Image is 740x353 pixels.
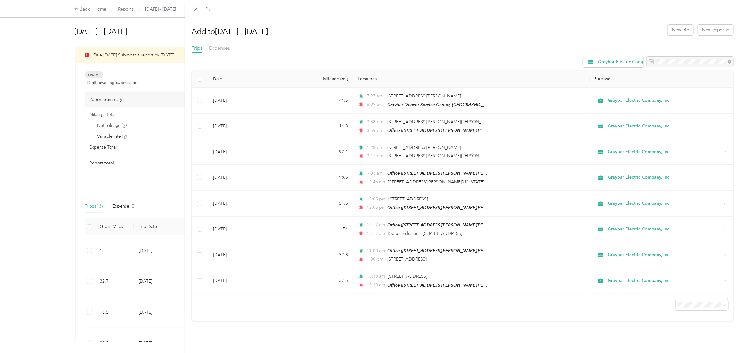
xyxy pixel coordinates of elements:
[285,217,353,242] td: 54
[387,145,461,150] span: [STREET_ADDRESS][PERSON_NAME]
[608,200,721,207] span: Graybar Electric Company, Inc
[387,153,495,159] span: [STREET_ADDRESS][PERSON_NAME][PERSON_NAME]
[367,204,384,211] span: 12:05 pm
[367,221,384,228] span: 10:17 am
[208,88,285,114] td: [DATE]
[285,139,353,165] td: 92.1
[387,171,513,176] span: Office ([STREET_ADDRESS][PERSON_NAME][PERSON_NAME])
[387,283,513,288] span: Office ([STREET_ADDRESS][PERSON_NAME][PERSON_NAME])
[367,101,384,108] span: 8:09 am
[598,60,660,64] span: Graybar Electric Company, Inc
[388,231,462,236] span: Kratos Industries, [STREET_ADDRESS]
[387,93,461,99] span: [STREET_ADDRESS][PERSON_NAME]
[608,149,721,155] span: Graybar Electric Company, Inc
[367,230,385,237] span: 10:17 am
[285,88,353,114] td: 41.5
[387,128,513,133] span: Office ([STREET_ADDRESS][PERSON_NAME][PERSON_NAME])
[367,118,384,125] span: 3:38 pm
[608,226,721,233] span: Graybar Electric Company, Inc
[285,242,353,268] td: 37.3
[705,318,740,353] iframe: Everlance-gr Chat Button Frame
[387,205,513,210] span: Office ([STREET_ADDRESS][PERSON_NAME][PERSON_NAME])
[285,71,353,88] th: Mileage (mi)
[698,25,733,35] button: New expense
[208,139,285,165] td: [DATE]
[608,97,721,104] span: Graybar Electric Company, Inc
[208,165,285,190] td: [DATE]
[285,114,353,139] td: 14.8
[388,274,427,279] span: [STREET_ADDRESS]
[208,268,285,294] td: [DATE]
[387,119,495,124] span: [STREET_ADDRESS][PERSON_NAME][PERSON_NAME]
[387,257,427,262] span: [STREET_ADDRESS]
[388,179,484,185] span: [STREET_ADDRESS][PERSON_NAME][US_STATE]
[367,127,384,134] span: 3:55 pm
[285,191,353,217] td: 54.5
[608,277,721,284] span: Graybar Electric Company, Inc
[367,282,384,288] span: 10:30 am
[367,196,386,203] span: 12:05 pm
[208,191,285,217] td: [DATE]
[353,71,590,88] th: Locations
[367,248,384,254] span: 11:00 am
[192,45,202,51] span: Trips
[608,123,721,130] span: Graybar Electric Company, Inc
[367,170,384,177] span: 9:03 am
[367,179,385,185] span: 10:46 am
[192,24,268,39] h1: Add to [DATE] - [DATE]
[608,252,721,258] span: Graybar Electric Company, Inc
[208,217,285,242] td: [DATE]
[208,114,285,139] td: [DATE]
[285,268,353,294] td: 37.5
[367,93,384,100] span: 7:27 am
[388,196,428,202] span: [STREET_ADDRESS]
[387,222,513,228] span: Office ([STREET_ADDRESS][PERSON_NAME][PERSON_NAME])
[367,144,384,151] span: 1:28 pm
[668,25,693,35] button: New trip
[367,256,384,263] span: 1:00 pm
[590,71,733,88] th: Purpose
[387,102,627,107] span: Graybar Denver Service Center, [GEOGRAPHIC_DATA] ([STREET_ADDRESS] Unit 500, [GEOGRAPHIC_DATA], [...
[208,242,285,268] td: [DATE]
[209,45,230,51] span: Expenses
[387,248,513,253] span: Office ([STREET_ADDRESS][PERSON_NAME][PERSON_NAME])
[208,71,285,88] th: Date
[608,174,721,181] span: Graybar Electric Company, Inc
[367,153,384,159] span: 3:17 pm
[285,165,353,190] td: 98.6
[367,273,385,280] span: 10:30 am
